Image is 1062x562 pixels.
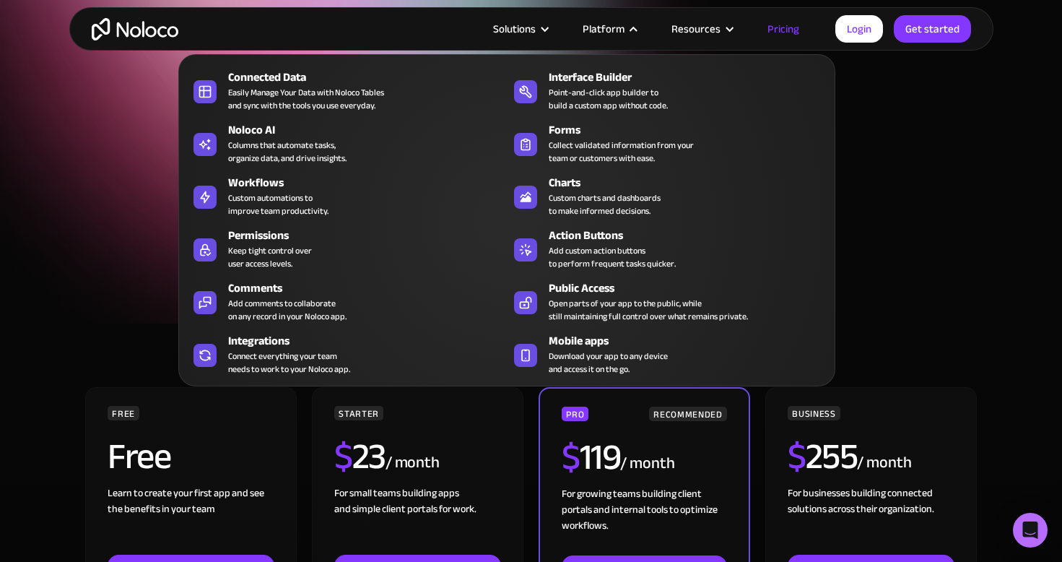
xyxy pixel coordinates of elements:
div: BUSINESS [788,406,840,420]
a: Login [835,15,883,43]
a: FormsCollect validated information from yourteam or customers with ease. [507,118,827,168]
div: Solutions [475,20,565,38]
div: Add comments to collaborate on any record in your Noloco app. [228,297,347,323]
div: Integrations [228,332,513,350]
div: Forms [549,121,834,139]
div: For growing teams building client portals and internal tools to optimize workflows. [562,486,726,555]
span: $ [788,423,806,490]
div: Comments [228,280,513,297]
nav: Platform [178,34,835,386]
span: Download your app to any device and access it on the go. [549,350,668,376]
div: / month [857,451,911,475]
div: Workflows [228,174,513,191]
div: Columns that automate tasks, organize data, and drive insights. [228,139,347,165]
span: $ [334,423,352,490]
div: Connect everything your team needs to work to your Noloco app. [228,350,350,376]
div: For businesses building connected solutions across their organization. ‍ [788,485,954,555]
a: Noloco AIColumns that automate tasks,organize data, and drive insights. [186,118,507,168]
a: Public AccessOpen parts of your app to the public, whilestill maintaining full control over what ... [507,277,827,326]
div: PRO [562,407,588,421]
div: / month [620,452,674,475]
a: Interface BuilderPoint-and-click app builder tobuild a custom app without code. [507,66,827,115]
div: Resources [653,20,749,38]
h1: A plan for organizations of all sizes [84,123,979,166]
a: IntegrationsConnect everything your teamneeds to work to your Noloco app. [186,329,507,379]
a: CommentsAdd comments to collaborateon any record in your Noloco app. [186,277,507,326]
div: Mobile apps [549,332,834,350]
div: Point-and-click app builder to build a custom app without code. [549,86,668,112]
div: / month [386,451,440,475]
div: For small teams building apps and simple client portals for work. ‍ [334,485,500,555]
div: Connected Data [228,69,513,86]
div: Charts [549,174,834,191]
div: Action Buttons [549,227,834,244]
div: Open Intercom Messenger [1013,513,1048,548]
div: STARTER [334,406,383,420]
div: Noloco AI [228,121,513,139]
div: FREE [108,406,139,420]
div: Custom automations to improve team productivity. [228,191,328,217]
div: Add custom action buttons to perform frequent tasks quicker. [549,244,676,270]
div: Easily Manage Your Data with Noloco Tables and sync with the tools you use everyday. [228,86,384,112]
a: Mobile appsDownload your app to any deviceand access it on the go. [507,329,827,379]
div: Solutions [493,20,536,38]
div: Permissions [228,227,513,244]
h2: Free [108,438,170,475]
div: Custom charts and dashboards to make informed decisions. [549,191,661,217]
a: Get started [894,15,971,43]
div: Platform [565,20,653,38]
h2: 255 [788,438,857,475]
h2: 119 [562,439,620,475]
a: Action ButtonsAdd custom action buttonsto perform frequent tasks quicker. [507,224,827,273]
div: Collect validated information from your team or customers with ease. [549,139,694,165]
h2: 23 [334,438,386,475]
div: RECOMMENDED [649,407,726,421]
a: WorkflowsCustom automations toimprove team productivity. [186,171,507,220]
a: Pricing [749,20,817,38]
div: Resources [671,20,721,38]
a: PermissionsKeep tight control overuser access levels. [186,224,507,273]
div: Interface Builder [549,69,834,86]
div: Learn to create your first app and see the benefits in your team ‍ [108,485,274,555]
div: Public Access [549,280,834,297]
div: Keep tight control over user access levels. [228,244,312,270]
a: home [92,18,178,40]
a: ChartsCustom charts and dashboardsto make informed decisions. [507,171,827,220]
span: $ [562,423,580,491]
div: Platform [583,20,624,38]
a: Connected DataEasily Manage Your Data with Noloco Tablesand sync with the tools you use everyday. [186,66,507,115]
div: Open parts of your app to the public, while still maintaining full control over what remains priv... [549,297,748,323]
